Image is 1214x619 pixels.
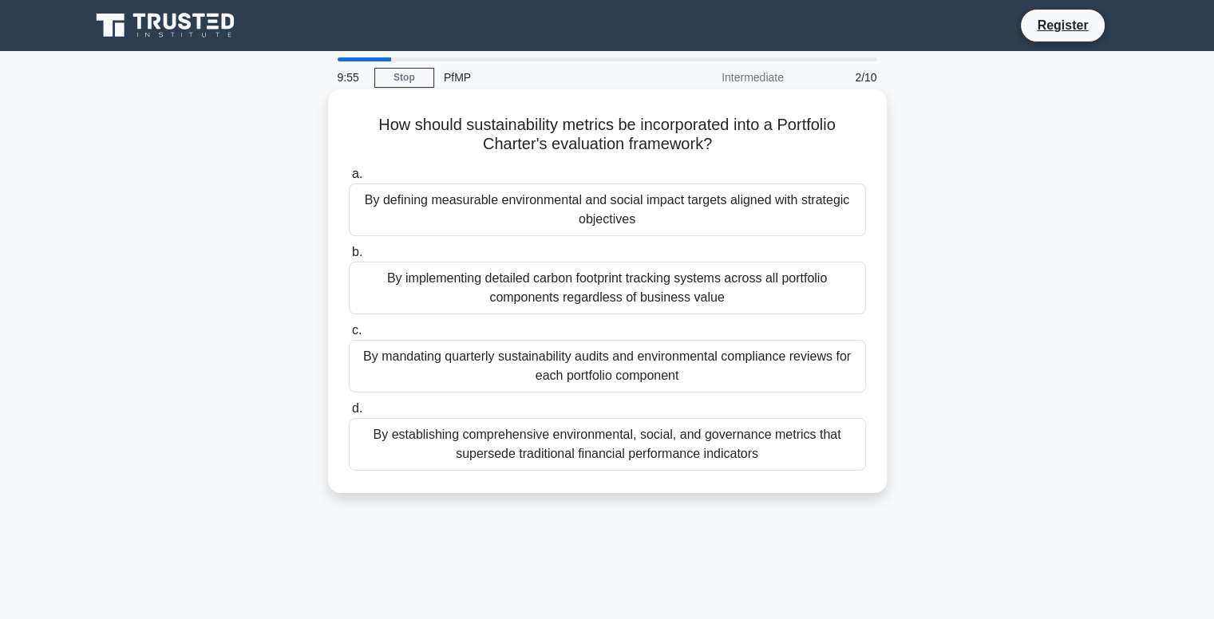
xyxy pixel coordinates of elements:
div: By implementing detailed carbon footprint tracking systems across all portfolio components regard... [349,262,866,314]
div: 2/10 [793,61,887,93]
a: Register [1027,15,1097,35]
a: Stop [374,68,434,88]
h5: How should sustainability metrics be incorporated into a Portfolio Charter's evaluation framework? [347,115,868,155]
div: 9:55 [328,61,374,93]
span: d. [352,401,362,415]
div: By mandating quarterly sustainability audits and environmental compliance reviews for each portfo... [349,340,866,392]
div: Intermediate [654,61,793,93]
span: a. [352,167,362,180]
div: By establishing comprehensive environmental, social, and governance metrics that supersede tradit... [349,418,866,471]
div: By defining measurable environmental and social impact targets aligned with strategic objectives [349,183,866,236]
span: c. [352,323,362,337]
span: b. [352,245,362,258]
div: PfMP [434,61,654,93]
